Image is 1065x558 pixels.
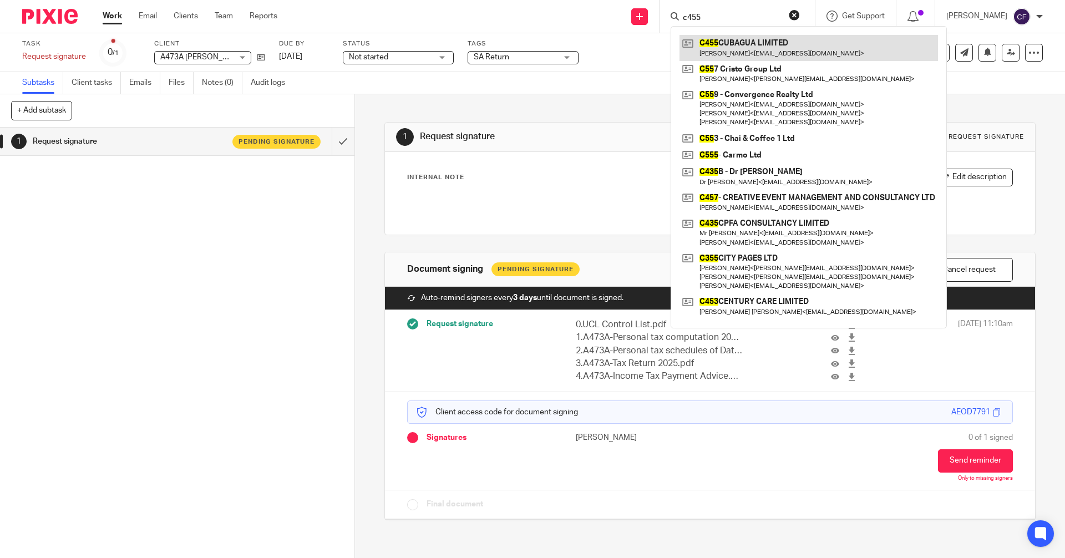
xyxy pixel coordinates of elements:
div: AEOD7791 [951,407,990,418]
strong: 3 days [513,294,537,302]
h1: Request signature [33,133,225,150]
label: Status [343,39,454,48]
a: Notes (0) [202,72,242,94]
p: 0.UCL Control List.pdf [576,318,743,331]
p: 1.A473A-Personal tax computation 2025.pdf [576,331,743,344]
label: Task [22,39,86,48]
input: Search [682,13,782,23]
a: Team [215,11,233,22]
span: Not started [349,53,388,61]
a: Client tasks [72,72,121,94]
span: SA Return [474,53,509,61]
button: Cancel request [925,258,1013,282]
label: Tags [468,39,579,48]
label: Due by [279,39,329,48]
span: Final document [427,499,483,510]
button: + Add subtask [11,101,72,120]
span: Signatures [427,432,466,443]
div: 1 [396,128,414,146]
p: Only to missing signers [958,475,1013,482]
p: 2.A473A-Personal tax schedules of Data 2025.pdf [576,344,743,357]
small: /1 [113,50,119,56]
span: Pending signature [239,137,315,146]
a: Email [139,11,157,22]
button: Edit description [935,169,1013,186]
a: Clients [174,11,198,22]
button: Send reminder [938,449,1013,473]
div: 1 [11,134,27,149]
div: Task request signature [927,133,1024,141]
a: Files [169,72,194,94]
button: Clear [789,9,800,21]
span: Auto-remind signers every until document is signed. [421,292,623,303]
p: [PERSON_NAME] [576,432,710,443]
div: Pending Signature [491,262,580,276]
a: Subtasks [22,72,63,94]
p: Internal Note [407,173,464,182]
a: Work [103,11,122,22]
img: Pixie [22,9,78,24]
p: 3.A473A-Tax Return 2025.pdf [576,357,743,370]
a: Audit logs [251,72,293,94]
p: 4.A473A-Income Tax Payment Advice.pdf [576,370,743,383]
a: Reports [250,11,277,22]
div: Request signature [22,51,86,62]
span: [DATE] [279,53,302,60]
span: Request signature [427,318,493,329]
span: Get Support [842,12,885,20]
span: A473A [PERSON_NAME] Ottengo [PERSON_NAME] [160,53,340,61]
label: Client [154,39,265,48]
div: 0 [108,46,119,59]
a: Emails [129,72,160,94]
img: svg%3E [1013,8,1031,26]
h1: Request signature [420,131,734,143]
span: 0 of 1 signed [968,432,1013,443]
p: [PERSON_NAME] [946,11,1007,22]
span: [DATE] 11:10am [958,318,1013,383]
h1: Document signing [407,263,483,275]
p: Client access code for document signing [416,407,578,418]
